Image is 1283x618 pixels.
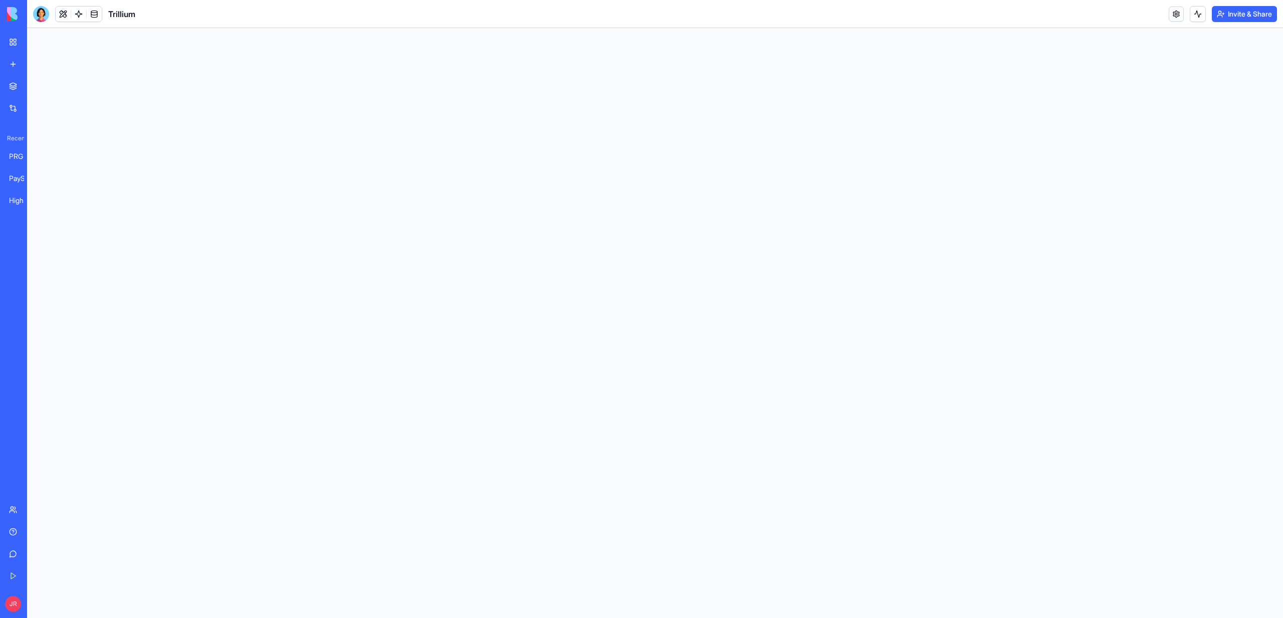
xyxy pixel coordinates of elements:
div: HighLevel Contact Extractor [9,195,37,205]
button: Invite & Share [1212,6,1277,22]
div: PayScore [9,173,37,183]
a: PayScore [3,168,43,188]
span: JR [5,596,21,612]
div: PRG Educational Substitute Management [9,151,37,161]
a: PRG Educational Substitute Management [3,146,43,166]
img: logo [7,7,69,21]
a: HighLevel Contact Extractor [3,190,43,211]
span: Recent [3,134,24,142]
span: Trillium [108,8,135,20]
